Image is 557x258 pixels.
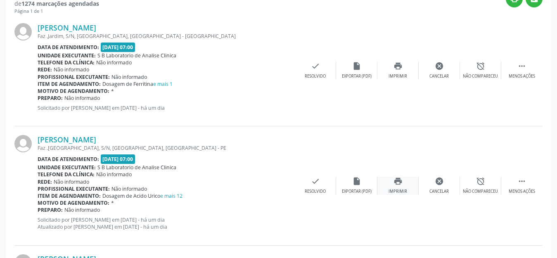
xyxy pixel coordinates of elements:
img: img [14,23,32,40]
i:  [517,62,526,71]
a: e mais 12 [160,192,183,199]
span: Não informado [111,185,147,192]
span: [DATE] 07:00 [101,43,135,52]
b: Data de atendimento: [38,156,99,163]
b: Unidade executante: [38,164,96,171]
b: Item de agendamento: [38,80,101,88]
span: Não informado [64,95,100,102]
i: check [311,62,320,71]
a: e mais 1 [153,80,173,88]
i: cancel [435,177,444,186]
b: Rede: [38,66,52,73]
span: Não informado [54,66,89,73]
i: alarm_off [476,62,485,71]
div: Menos ações [509,189,535,194]
b: Item de agendamento: [38,192,101,199]
div: Resolvido [305,189,326,194]
b: Telefone da clínica: [38,171,95,178]
div: Página 1 de 1 [14,8,99,15]
div: Não compareceu [463,189,498,194]
div: Faz .[GEOGRAPHIC_DATA], S/N, [GEOGRAPHIC_DATA], [GEOGRAPHIC_DATA] - PE [38,144,295,151]
p: Solicitado por [PERSON_NAME] em [DATE] - há um dia [38,104,295,111]
b: Motivo de agendamento: [38,88,109,95]
b: Data de atendimento: [38,44,99,51]
div: Menos ações [509,73,535,79]
b: Profissional executante: [38,73,110,80]
span: [DATE] 07:00 [101,154,135,164]
div: Exportar (PDF) [342,73,372,79]
span: Dosagem de Acido Urico [102,192,183,199]
span: S B Laboratorio de Analise Clinica [97,52,176,59]
i:  [517,177,526,186]
b: Motivo de agendamento: [38,199,109,206]
i: cancel [435,62,444,71]
i: print [393,177,403,186]
b: Telefone da clínica: [38,59,95,66]
b: Preparo: [38,95,63,102]
div: Exportar (PDF) [342,189,372,194]
i: insert_drive_file [352,177,361,186]
span: Dosagem de Ferritina [102,80,173,88]
span: Não informado [54,178,89,185]
span: S B Laboratorio de Analise Clinica [97,164,176,171]
span: Não informado [96,59,132,66]
span: Não informado [64,206,100,213]
div: Resolvido [305,73,326,79]
span: Não informado [111,73,147,80]
b: Unidade executante: [38,52,96,59]
div: Não compareceu [463,73,498,79]
i: print [393,62,403,71]
img: img [14,135,32,152]
i: alarm_off [476,177,485,186]
span: Não informado [96,171,132,178]
b: Preparo: [38,206,63,213]
div: Imprimir [389,189,407,194]
b: Profissional executante: [38,185,110,192]
a: [PERSON_NAME] [38,135,96,144]
p: Solicitado por [PERSON_NAME] em [DATE] - há um dia Atualizado por [PERSON_NAME] em [DATE] - há um... [38,216,295,230]
div: Faz .Jardim, S/N, [GEOGRAPHIC_DATA], [GEOGRAPHIC_DATA] - [GEOGRAPHIC_DATA] [38,33,295,40]
div: Cancelar [429,73,449,79]
div: Imprimir [389,73,407,79]
b: Rede: [38,178,52,185]
i: check [311,177,320,186]
a: [PERSON_NAME] [38,23,96,32]
i: insert_drive_file [352,62,361,71]
div: Cancelar [429,189,449,194]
